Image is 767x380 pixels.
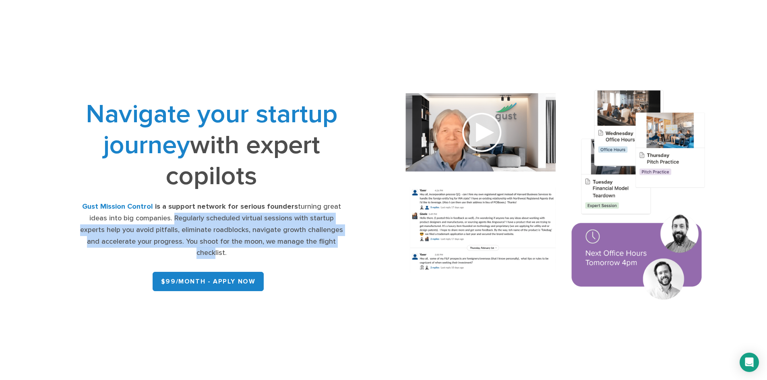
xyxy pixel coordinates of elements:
[79,99,344,191] h1: with expert copilots
[86,99,337,160] span: Navigate your startup journey
[390,78,722,315] img: Composition of calendar events, a video call presentation, and chat rooms
[82,202,153,211] strong: Gust Mission Control
[155,202,298,211] strong: is a support network for serious founders
[153,272,264,291] a: $99/month - APPLY NOW
[633,293,767,380] iframe: Chat Widget
[79,201,344,259] div: turning great ideas into big companies. Regularly scheduled virtual sessions with startup experts...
